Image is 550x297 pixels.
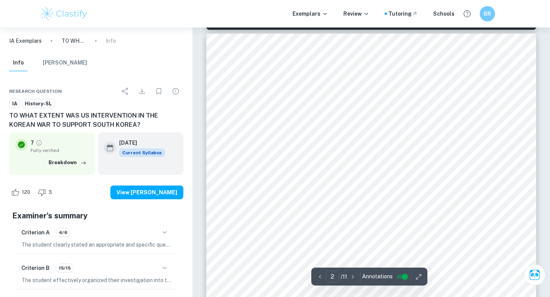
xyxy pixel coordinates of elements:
[119,139,159,147] h6: [DATE]
[18,189,34,196] span: 120
[134,84,150,99] div: Download
[362,273,393,281] span: Annotations
[9,88,62,95] span: Research question
[110,186,183,199] button: View [PERSON_NAME]
[31,147,89,154] span: Fully verified
[118,84,133,99] div: Share
[493,103,496,109] span: 4
[36,186,56,199] div: Dislike
[56,229,70,236] span: 4/6
[43,55,87,71] button: [PERSON_NAME]
[47,157,89,168] button: Breakdown
[388,10,418,18] a: Tutoring
[9,37,42,45] a: IA Exemplars
[461,7,474,20] button: Help and Feedback
[245,132,279,139] span: Bibliography
[490,132,496,139] span: 10
[36,139,42,146] a: Grade fully verified
[10,100,20,108] span: IA
[168,84,183,99] div: Report issue
[483,10,492,18] h6: BR
[341,273,347,281] p: / 11
[9,186,34,199] div: Like
[119,148,165,157] span: Current Syllabus
[31,139,34,147] p: 7
[293,10,328,18] p: Exemplars
[9,55,27,71] button: Info
[119,148,165,157] div: This exemplar is based on the current syllabus. Feel free to refer to it for inspiration/ideas wh...
[9,99,20,108] a: IA
[21,241,171,249] p: The student clearly stated an appropriate and specific question for the historical investigation....
[492,88,496,94] span: 2
[56,265,73,271] span: 15/15
[22,99,55,108] a: History-SL
[21,264,50,272] h6: Criterion B
[245,118,300,124] span: Section 3: Reflection
[40,6,88,21] img: Clastify logo
[245,103,307,109] span: Section 2: Investigation
[151,84,167,99] div: Bookmark
[343,10,369,18] p: Review
[524,264,545,286] button: Ask Clai
[492,118,496,124] span: 8
[480,6,495,21] button: BR
[106,37,116,45] p: Info
[61,37,86,45] p: TO WHAT EXTENT WAS US INTERVENTION IN THE KOREAN WAR TO SUPPORT SOUTH KOREA?
[433,10,455,18] a: Schools
[9,111,183,129] h6: TO WHAT EXTENT WAS US INTERVENTION IN THE KOREAN WAR TO SUPPORT SOUTH KOREA?
[245,88,377,94] span: Section 1: Identification and Evaluation of Sources
[21,228,50,237] h6: Criterion A
[44,189,56,196] span: 3
[348,73,394,79] span: Table of Contents
[22,100,55,108] span: History-SL
[12,210,180,221] h5: Examiner's summary
[21,276,171,284] p: The student effectively organized their investigation into three parts, included a variety of hig...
